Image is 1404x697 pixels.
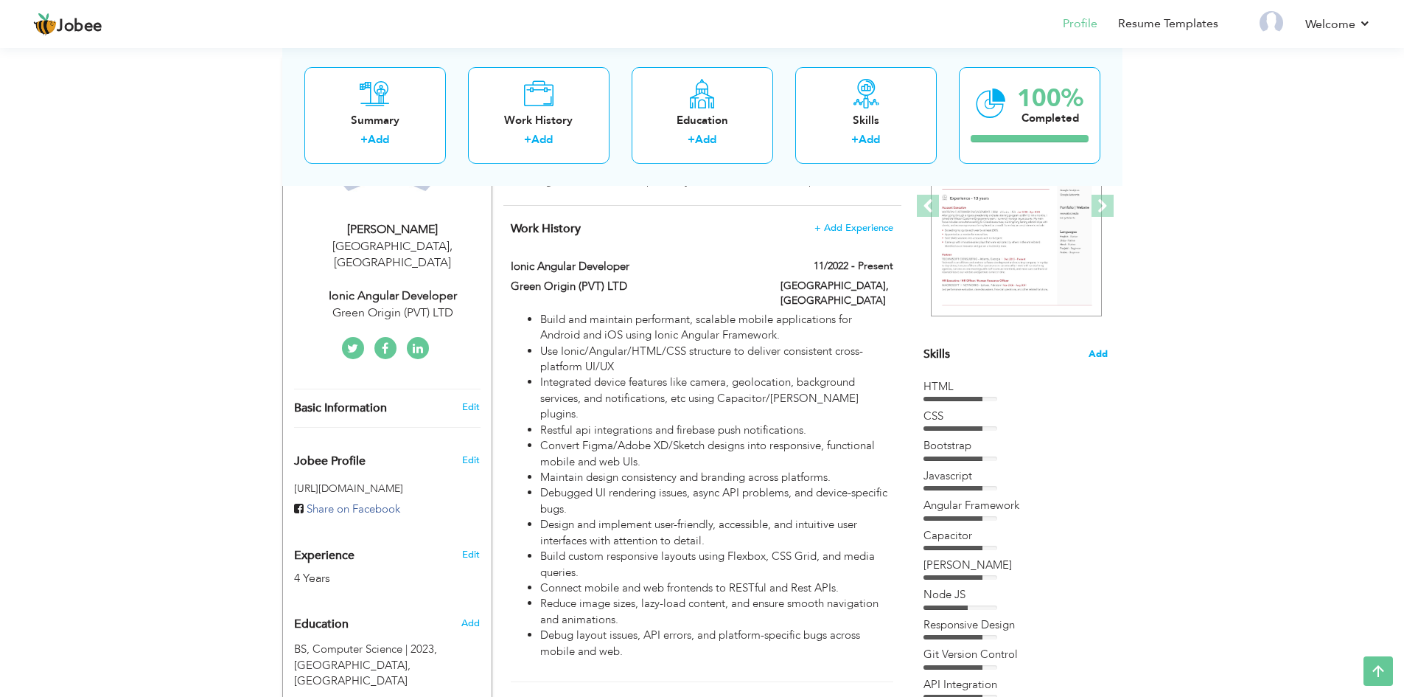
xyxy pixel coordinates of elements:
div: Summary [316,112,434,128]
img: jobee.io [33,13,57,36]
li: Connect mobile and web frontends to RESTful and Rest APIs. [540,580,893,596]
span: + Add Experience [814,223,893,233]
div: CSS [923,409,1108,424]
label: Ionic Angular Developer [511,259,758,274]
a: Welcome [1305,15,1371,33]
span: Add [461,617,480,630]
h5: [URL][DOMAIN_NAME] [294,483,481,494]
li: Build custom responsive layouts using Flexbox, CSS Grid, and media queries. [540,549,893,580]
li: Use Ionic/Angular/HTML/CSS structure to deliver consistent cross-platform UI/UX [540,344,893,375]
span: BS, Virtual University, 2023 [294,642,437,656]
div: Node JS [923,587,1108,603]
li: Design and implement user-friendly, accessible, and intuitive user interfaces with attention to d... [540,517,893,549]
label: + [524,132,531,148]
span: Share on Facebook [307,502,400,516]
span: Edit [462,454,480,467]
span: Jobee Profile [294,455,366,468]
div: Responsive Design [923,617,1108,633]
div: Javascript [923,468,1108,484]
div: Education [643,112,761,128]
a: Add [368,132,389,147]
h4: This helps to show the companies you have worked for. [511,221,893,236]
li: Debug layout issues, API errors, and platform-specific bugs across mobile and web. [540,628,893,659]
img: Profile Img [1260,11,1283,35]
li: Build and maintain performant, scalable mobile applications for Android and iOS using Ionic Angul... [540,312,893,344]
a: Add [859,132,880,147]
a: Edit [462,548,480,561]
div: [GEOGRAPHIC_DATA] [GEOGRAPHIC_DATA] [294,238,492,272]
a: Resume Templates [1118,15,1218,32]
a: Add [531,132,553,147]
div: Green Origin (PVT) LTD [294,305,492,322]
label: 11/2022 - Present [814,259,893,274]
label: + [851,132,859,148]
div: Angular Framework [923,498,1108,513]
div: Skills [807,112,925,128]
span: Work History [511,221,581,237]
div: Git Version Control [923,647,1108,662]
li: Integrated device features like camera, geolocation, background services, and notifications, etc ... [540,375,893,422]
div: 100% [1017,86,1083,110]
div: Work History [480,112,598,128]
a: Edit [462,400,480,414]
label: [GEOGRAPHIC_DATA], [GEOGRAPHIC_DATA] [780,279,893,308]
span: Experience [294,549,355,563]
div: [PERSON_NAME] [294,221,492,238]
li: Convert Figma/Adobe XD/Sketch designs into responsive, functional mobile and web UIs. [540,438,893,470]
span: Education [294,618,349,631]
li: Reduce image sizes, lazy-load content, and ensure smooth navigation and animations. [540,596,893,628]
li: Maintain design consistency and branding across platforms. [540,470,893,485]
span: [GEOGRAPHIC_DATA], [GEOGRAPHIC_DATA] [294,658,411,688]
div: Capacitor [923,528,1108,544]
div: Bootstrap [923,438,1108,454]
div: 4 Years [294,570,446,587]
span: Add [1089,347,1108,361]
li: Debugged UI rendering issues, async API problems, and device-specific bugs. [540,485,893,517]
div: Cordova [923,558,1108,573]
label: + [688,132,695,148]
li: Restful api integrations and firebase push notifications. [540,423,893,438]
span: , [450,238,453,254]
a: Profile [1063,15,1097,32]
label: Green Origin (PVT) LTD [511,279,758,294]
a: Jobee [33,13,102,36]
div: Ionic Angular Developer [294,288,492,305]
span: Jobee [57,18,102,35]
div: API Integration [923,677,1108,693]
span: Basic Information [294,402,387,415]
label: + [360,132,368,148]
div: HTML [923,379,1108,395]
a: Add [695,132,716,147]
span: Skills [923,346,950,362]
div: Completed [1017,110,1083,125]
div: BS, 2023 [283,642,492,689]
div: Enhance your career by creating a custom URL for your Jobee public profile. [283,439,492,476]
